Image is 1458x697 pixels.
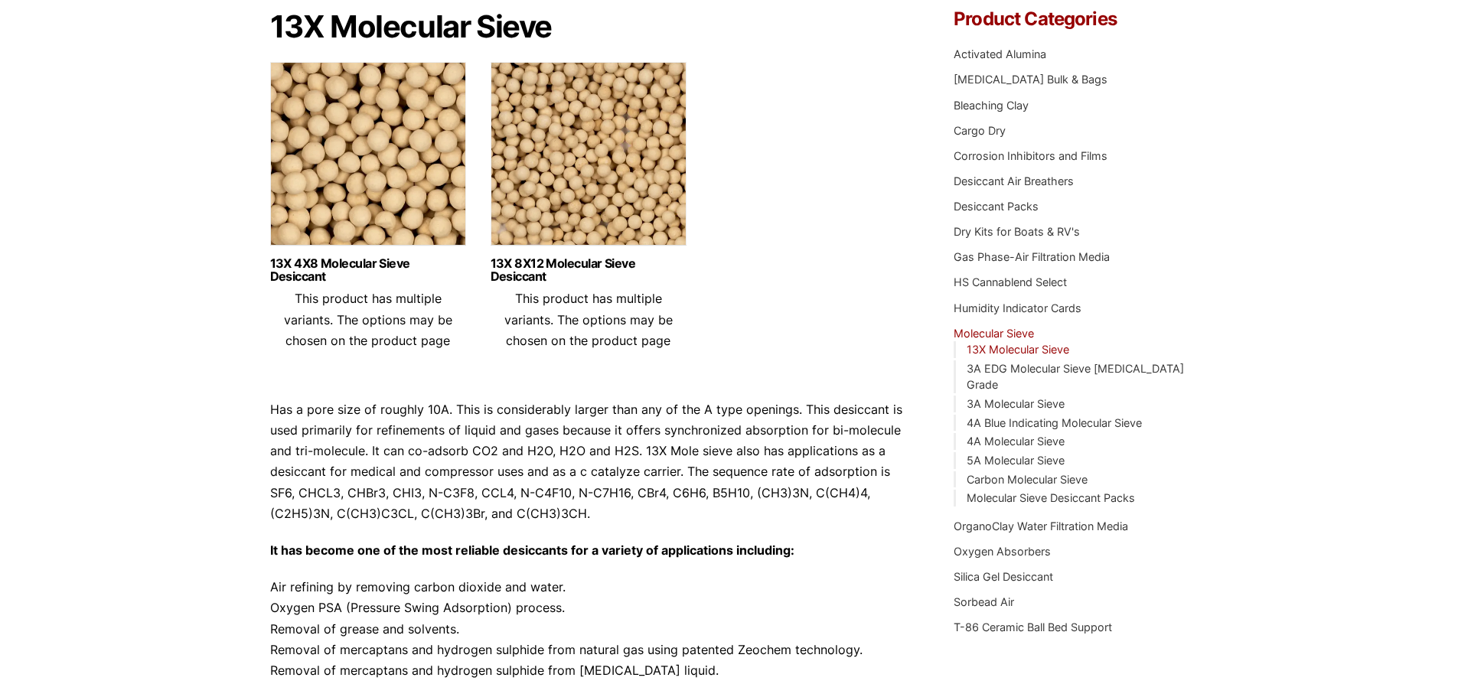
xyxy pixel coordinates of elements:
[954,225,1080,238] a: Dry Kits for Boats & RV's
[967,362,1184,392] a: 3A EDG Molecular Sieve [MEDICAL_DATA] Grade
[954,149,1107,162] a: Corrosion Inhibitors and Films
[954,545,1051,558] a: Oxygen Absorbers
[954,250,1110,263] a: Gas Phase-Air Filtration Media
[954,99,1029,112] a: Bleaching Clay
[284,291,452,347] span: This product has multiple variants. The options may be chosen on the product page
[954,595,1014,608] a: Sorbead Air
[270,542,794,558] strong: It has become one of the most reliable desiccants for a variety of applications including:
[967,473,1088,486] a: Carbon Molecular Sieve
[954,10,1188,28] h4: Product Categories
[967,454,1065,467] a: 5A Molecular Sieve
[954,73,1107,86] a: [MEDICAL_DATA] Bulk & Bags
[954,47,1046,60] a: Activated Alumina
[270,577,908,681] p: Air refining by removing carbon dioxide and water. Oxygen PSA (Pressure Swing Adsorption) process...
[954,174,1074,187] a: Desiccant Air Breathers
[954,301,1081,314] a: Humidity Indicator Cards
[270,10,908,44] h1: 13X Molecular Sieve
[954,519,1128,533] a: OrganoClay Water Filtration Media
[967,416,1142,429] a: 4A Blue Indicating Molecular Sieve
[954,124,1006,137] a: Cargo Dry
[504,291,673,347] span: This product has multiple variants. The options may be chosen on the product page
[491,257,687,283] a: 13X 8X12 Molecular Sieve Desiccant
[967,435,1065,448] a: 4A Molecular Sieve
[954,200,1039,213] a: Desiccant Packs
[270,399,908,524] p: Has a pore size of roughly 10A. This is considerably larger than any of the A type openings. This...
[954,275,1067,288] a: HS Cannablend Select
[967,343,1069,356] a: 13X Molecular Sieve
[954,620,1112,633] a: T-86 Ceramic Ball Bed Support
[967,491,1135,504] a: Molecular Sieve Desiccant Packs
[954,327,1034,340] a: Molecular Sieve
[270,257,466,283] a: 13X 4X8 Molecular Sieve Desiccant
[954,570,1053,583] a: Silica Gel Desiccant
[967,397,1065,410] a: 3A Molecular Sieve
